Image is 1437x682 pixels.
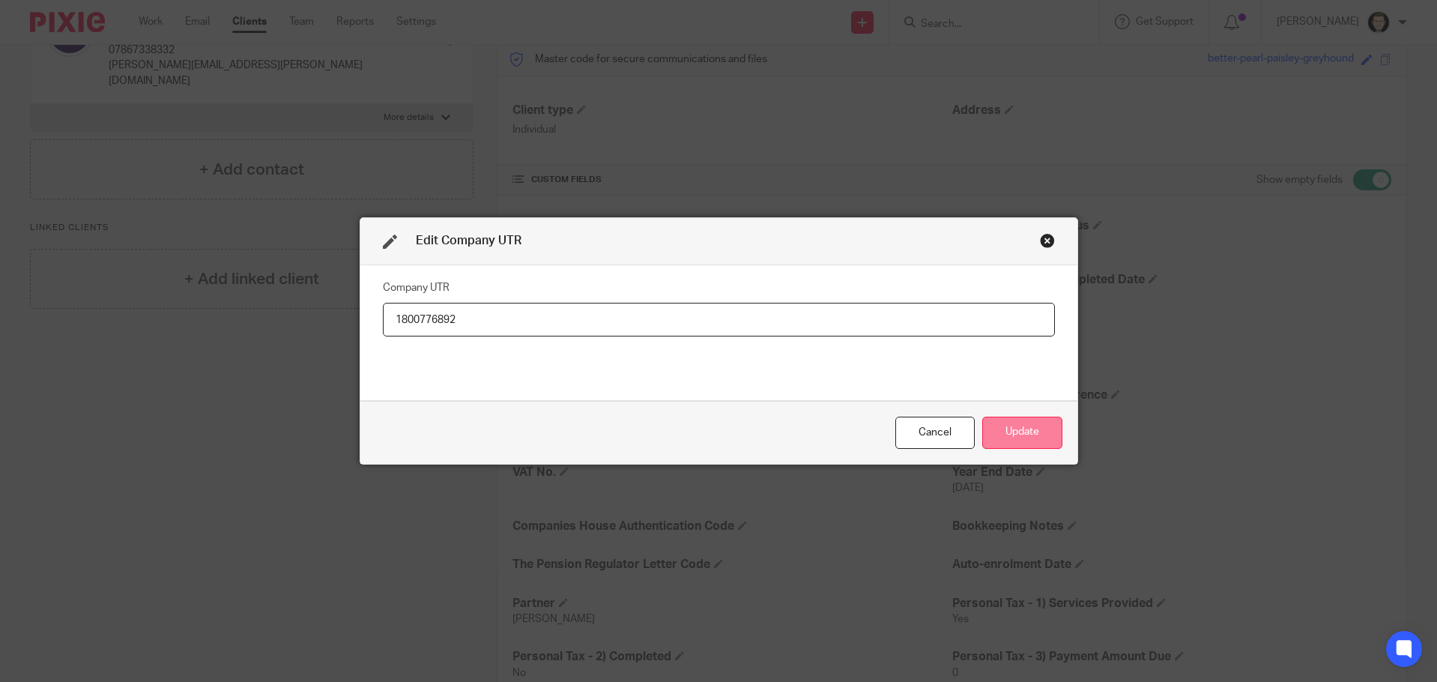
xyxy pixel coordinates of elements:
button: Update [982,417,1062,449]
input: Company UTR [383,303,1055,337]
span: Edit Company UTR [416,235,521,247]
div: Close this dialog window [1040,233,1055,248]
label: Company UTR [383,280,450,295]
div: Close this dialog window [895,417,975,449]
